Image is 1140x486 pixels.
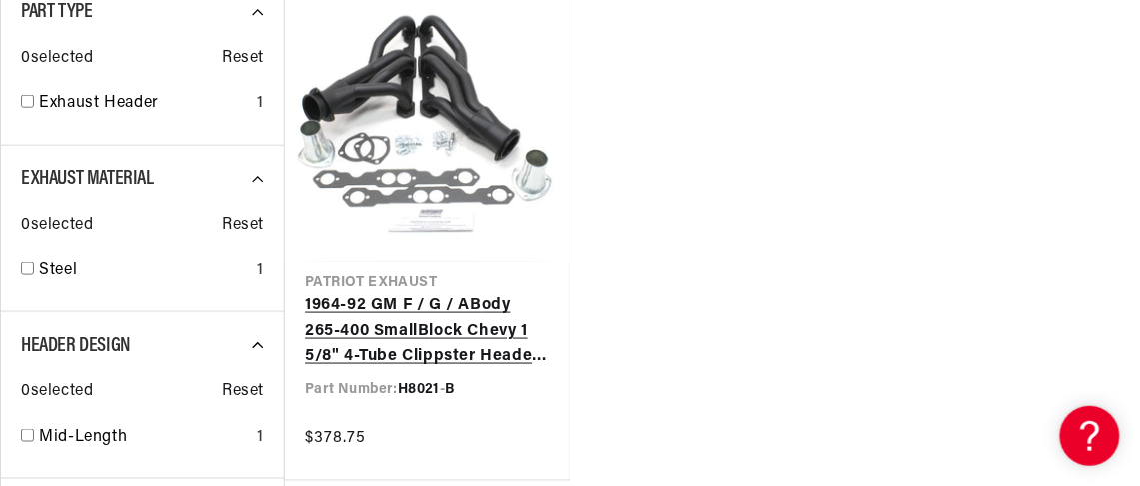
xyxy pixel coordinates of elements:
[39,258,250,284] a: Steel
[258,258,265,284] div: 1
[21,379,93,405] span: 0 selected
[222,213,264,239] span: Reset
[21,2,92,22] span: Part Type
[21,336,131,356] span: Header Design
[222,379,264,405] span: Reset
[305,293,549,370] a: 1964-92 GM F / G / ABody 265-400 SmallBlock Chevy 1 5/8" 4-Tube Clippster Header with Hi-Templack...
[258,425,265,451] div: 1
[21,46,93,72] span: 0 selected
[39,425,250,451] a: Mid-Length
[258,91,265,117] div: 1
[222,46,264,72] span: Reset
[39,91,250,117] a: Exhaust Header
[21,169,154,189] span: Exhaust Material
[21,213,93,239] span: 0 selected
